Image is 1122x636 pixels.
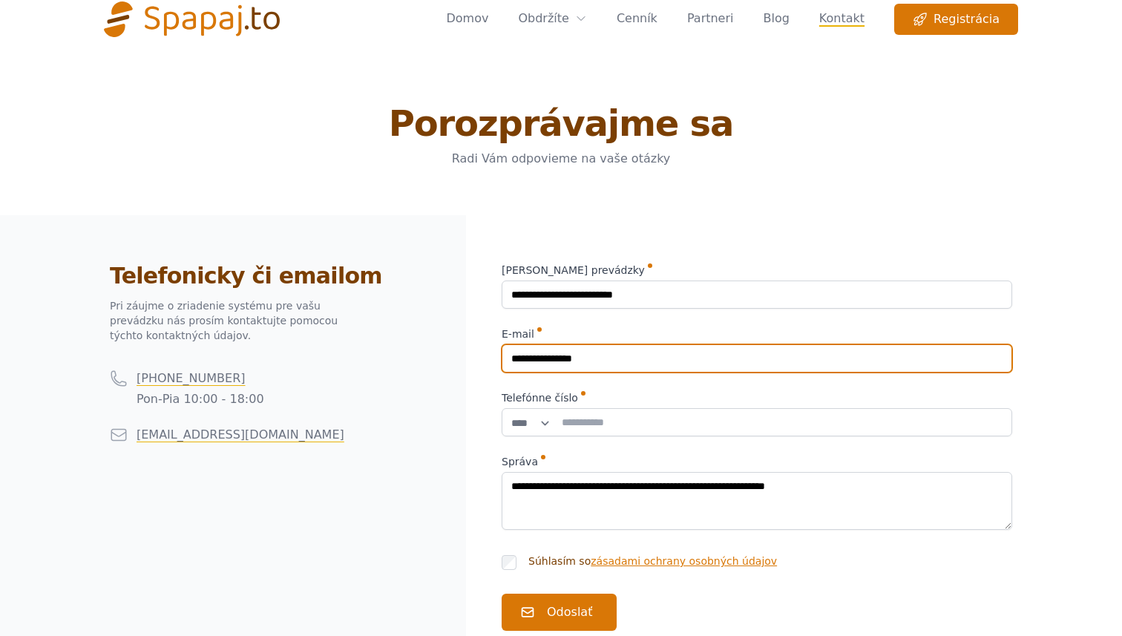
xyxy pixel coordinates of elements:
span: Registrácia [913,10,1000,28]
a: Registrácia [894,4,1018,35]
label: Správa [502,454,1012,469]
a: Domov [446,4,488,35]
nav: Global [104,4,1018,34]
label: [PERSON_NAME] prevádzky [502,263,1012,278]
label: Telefónne číslo [502,390,1012,405]
p: Pon-Pia 10:00 - 18:00 [137,390,264,408]
a: Obdržíte [518,10,586,27]
label: Súhlasím so [528,554,777,570]
button: Odoslať [502,594,617,631]
a: Kontakt [819,4,865,35]
a: Blog [763,4,789,35]
a: [PHONE_NUMBER] [137,371,246,385]
a: [EMAIL_ADDRESS][DOMAIN_NAME] [137,427,344,442]
h1: Porozprávajme sa [110,105,1012,141]
a: Partneri [687,4,734,35]
label: E-mail [502,327,1012,341]
p: Radi Vám odpovieme na vaše otázky [276,150,846,168]
a: zásadami ochrany osobných údajov [591,555,777,567]
a: Cenník [617,4,657,35]
h2: Telefonicky či emailom [110,263,430,289]
p: Pri záujme o zriadenie systému pre vašu prevádzku nás prosím kontaktujte pomocou týchto kontaktný... [110,298,347,343]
